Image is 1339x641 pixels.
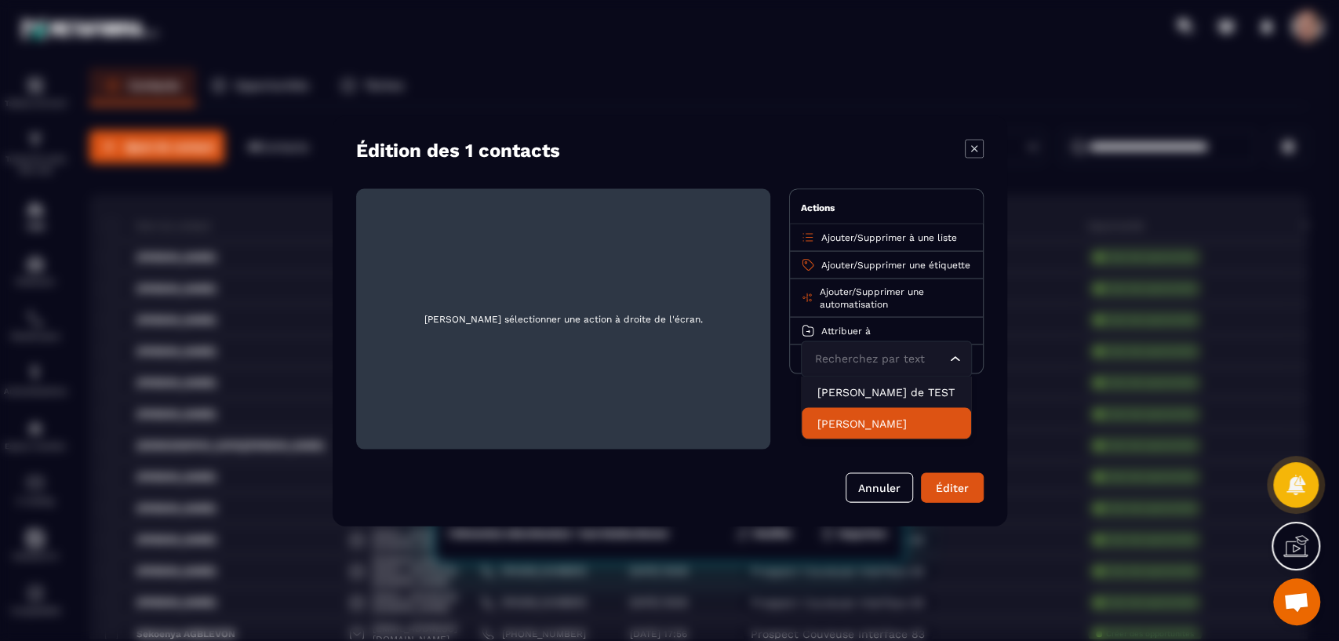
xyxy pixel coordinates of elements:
p: Jerome MAILLOT [817,415,955,431]
span: Actions [801,202,835,213]
span: Attribuer à [821,325,871,336]
div: Search for option [801,341,972,377]
p: / [821,258,970,271]
span: Ajouter [821,259,853,270]
span: [PERSON_NAME] sélectionner une action à droite de l'écran. [369,201,758,436]
span: Supprimer à une liste [857,231,957,242]
button: Annuler [846,472,913,502]
div: Ouvrir le chat [1273,578,1320,625]
span: Ajouter [821,231,853,242]
p: / [819,285,971,310]
h4: Édition des 1 contacts [356,139,560,161]
input: Search for option [811,350,946,367]
span: Supprimer une automatisation [819,286,923,309]
button: Éditer [921,472,984,502]
span: Ajouter [819,286,851,297]
p: jerome LECloser de TEST [817,384,955,399]
span: Supprimer une étiquette [857,259,970,270]
p: / [821,231,957,243]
